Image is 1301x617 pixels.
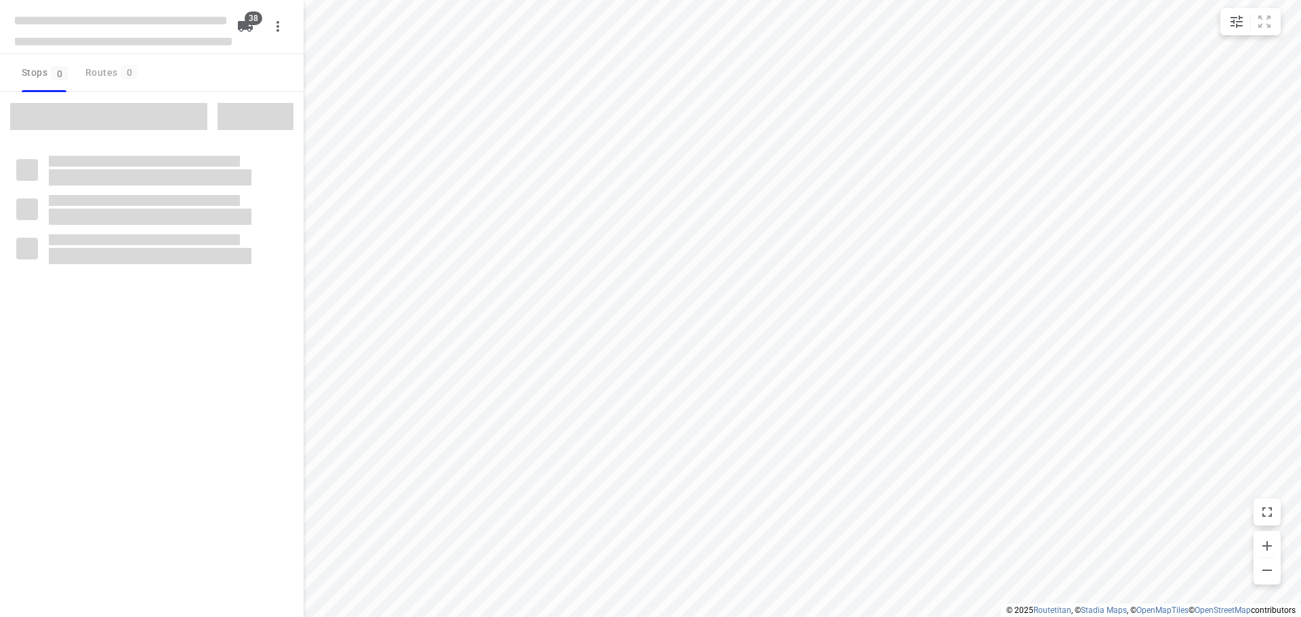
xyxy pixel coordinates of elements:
[1223,8,1250,35] button: Map settings
[1136,605,1189,615] a: OpenMapTiles
[1220,8,1281,35] div: small contained button group
[1081,605,1127,615] a: Stadia Maps
[1006,605,1296,615] li: © 2025 , © , © © contributors
[1033,605,1071,615] a: Routetitan
[1195,605,1251,615] a: OpenStreetMap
